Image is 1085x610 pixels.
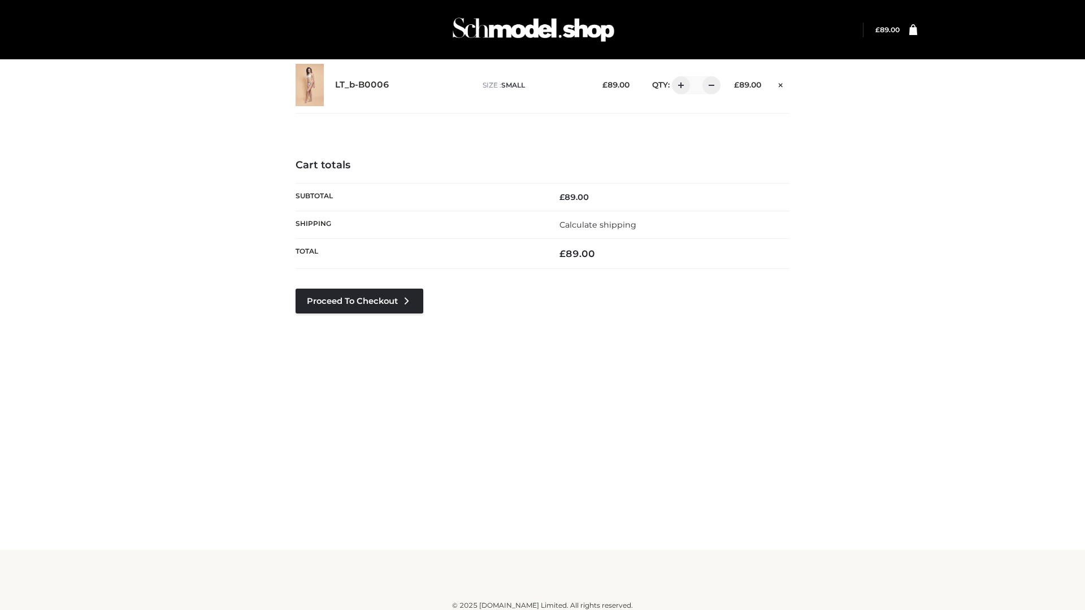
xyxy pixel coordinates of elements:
h4: Cart totals [296,159,789,172]
a: Remove this item [772,76,789,91]
span: £ [559,192,565,202]
bdi: 89.00 [559,192,589,202]
span: SMALL [501,81,525,89]
a: LT_b-B0006 [335,80,389,90]
bdi: 89.00 [559,248,595,259]
a: Proceed to Checkout [296,289,423,313]
span: £ [734,80,739,89]
p: size : [483,80,585,90]
th: Shipping [296,211,542,238]
span: £ [875,25,880,34]
th: Subtotal [296,183,542,211]
div: QTY: [641,76,717,94]
bdi: 89.00 [602,80,630,89]
span: £ [559,248,566,259]
a: Calculate shipping [559,220,636,230]
bdi: 89.00 [734,80,761,89]
bdi: 89.00 [875,25,900,34]
img: Schmodel Admin 964 [449,7,618,52]
a: £89.00 [875,25,900,34]
span: £ [602,80,607,89]
th: Total [296,239,542,269]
